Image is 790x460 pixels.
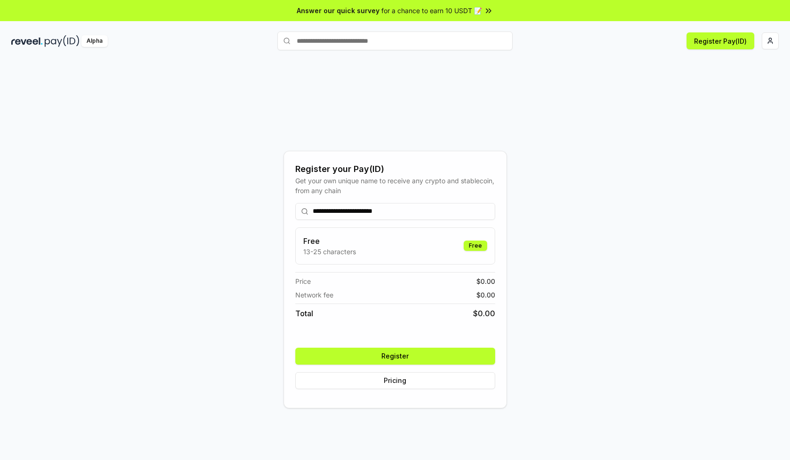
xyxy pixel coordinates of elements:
span: $ 0.00 [476,290,495,300]
button: Register Pay(ID) [687,32,754,49]
span: for a chance to earn 10 USDT 📝 [381,6,482,16]
span: Answer our quick survey [297,6,379,16]
span: $ 0.00 [476,276,495,286]
div: Alpha [81,35,108,47]
div: Get your own unique name to receive any crypto and stablecoin, from any chain [295,176,495,195]
div: Register your Pay(ID) [295,163,495,176]
p: 13-25 characters [303,247,356,257]
img: pay_id [45,35,79,47]
span: Total [295,308,313,319]
span: $ 0.00 [473,308,495,319]
span: Price [295,276,311,286]
div: Free [464,241,487,251]
button: Register [295,348,495,365]
img: reveel_dark [11,35,43,47]
button: Pricing [295,372,495,389]
span: Network fee [295,290,333,300]
h3: Free [303,235,356,247]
